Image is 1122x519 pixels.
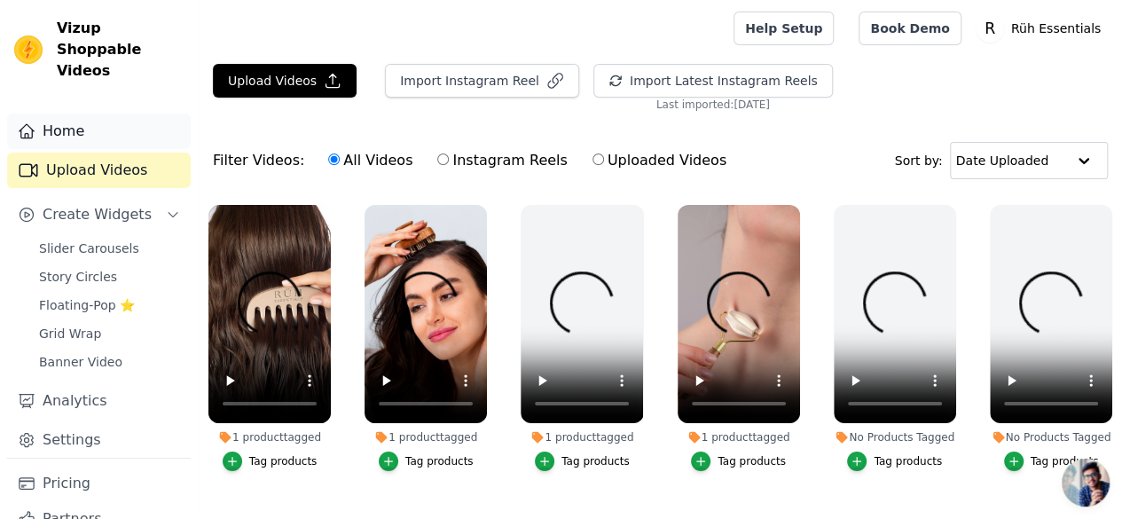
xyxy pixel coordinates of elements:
[656,98,770,112] span: Last imported: [DATE]
[365,430,487,444] div: 1 product tagged
[7,114,191,149] a: Home
[213,64,357,98] button: Upload Videos
[561,454,630,468] div: Tag products
[57,18,184,82] span: Vizup Shoppable Videos
[718,454,786,468] div: Tag products
[39,353,122,371] span: Banner Video
[405,454,474,468] div: Tag products
[874,454,942,468] div: Tag products
[249,454,318,468] div: Tag products
[379,452,474,471] button: Tag products
[847,452,942,471] button: Tag products
[208,430,331,444] div: 1 product tagged
[28,321,191,346] a: Grid Wrap
[535,452,630,471] button: Tag products
[834,430,956,444] div: No Products Tagged
[1062,459,1110,507] a: Open chat
[7,153,191,188] a: Upload Videos
[1004,452,1099,471] button: Tag products
[436,149,568,172] label: Instagram Reels
[385,64,579,98] button: Import Instagram Reel
[859,12,961,45] a: Book Demo
[734,12,834,45] a: Help Setup
[592,149,727,172] label: Uploaded Videos
[895,142,1109,179] div: Sort by:
[990,430,1112,444] div: No Products Tagged
[7,197,191,232] button: Create Widgets
[14,35,43,64] img: Vizup
[593,64,833,98] button: Import Latest Instagram Reels
[28,236,191,261] a: Slider Carousels
[39,325,101,342] span: Grid Wrap
[39,268,117,286] span: Story Circles
[691,452,786,471] button: Tag products
[1004,12,1108,44] p: Rüh Essentials
[1031,454,1099,468] div: Tag products
[437,153,449,165] input: Instagram Reels
[985,20,995,37] text: R
[328,153,340,165] input: All Videos
[39,296,135,314] span: Floating-Pop ⭐
[28,264,191,289] a: Story Circles
[7,383,191,419] a: Analytics
[39,240,139,257] span: Slider Carousels
[521,430,643,444] div: 1 product tagged
[7,422,191,458] a: Settings
[7,466,191,501] a: Pricing
[976,12,1108,44] button: R Rüh Essentials
[223,452,318,471] button: Tag products
[327,149,413,172] label: All Videos
[592,153,604,165] input: Uploaded Videos
[28,350,191,374] a: Banner Video
[678,430,800,444] div: 1 product tagged
[213,140,736,181] div: Filter Videos:
[43,204,152,225] span: Create Widgets
[28,293,191,318] a: Floating-Pop ⭐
